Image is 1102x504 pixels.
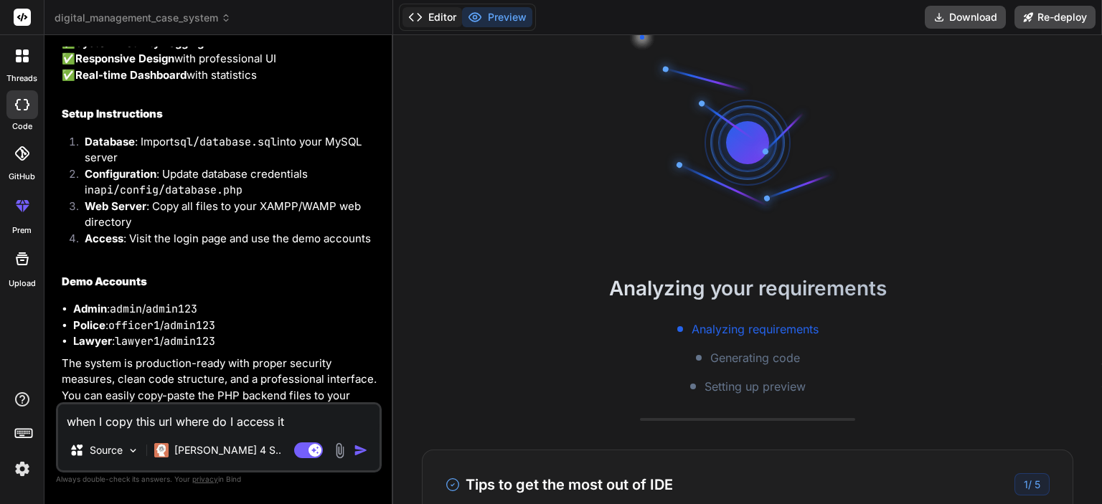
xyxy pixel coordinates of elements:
span: digital_management_case_system [55,11,231,25]
strong: Access [85,232,123,245]
label: prem [12,224,32,237]
h2: Analyzing your requirements [393,273,1102,303]
code: api/config/database.php [94,183,242,197]
li: : Import into your MySQL server [73,134,379,166]
div: / [1014,473,1050,495]
code: admin123 [146,302,197,316]
strong: Demo Accounts [62,275,147,288]
strong: System Activity Logging [75,36,204,49]
strong: Police [73,318,105,332]
img: Pick Models [127,444,139,457]
li: : Visit the login page and use the demo accounts [73,231,379,251]
strong: Lawyer [73,334,112,348]
label: threads [6,72,37,85]
li: : / [73,318,379,334]
p: The system is production-ready with proper security measures, clean code structure, and a profess... [62,356,379,420]
li: : Update database credentials in [73,166,379,199]
code: sql/database.sql [174,135,277,149]
strong: Setup Instructions [62,107,163,120]
button: Download [925,6,1006,29]
p: Always double-check its answers. Your in Bind [56,472,382,486]
span: 1 [1024,478,1028,490]
button: Preview [462,7,532,27]
label: code [12,120,32,133]
span: 5 [1035,478,1040,490]
li: : Copy all files to your XAMPP/WAMP web directory [73,199,379,231]
label: GitHub [9,171,35,183]
strong: Web Server [85,199,146,213]
strong: Real-time Dashboard [75,68,187,82]
span: Analyzing requirements [692,320,819,338]
img: icon [354,443,368,457]
code: lawyer1 [115,334,160,348]
code: admin [110,302,142,316]
p: [PERSON_NAME] 4 S.. [174,443,281,457]
h3: Tips to get the most out of IDE [446,474,673,495]
strong: Database [85,135,135,148]
span: Setting up preview [705,378,806,395]
img: settings [10,457,34,481]
label: Upload [9,277,36,290]
li: : / [73,301,379,318]
code: officer1 [108,318,160,333]
strong: Responsive Design [75,52,174,65]
strong: Admin [73,302,107,315]
textarea: when I copy this url where do I access it [58,404,380,430]
button: Re-deploy [1014,6,1096,29]
strong: Configuration [85,167,156,181]
span: Generating code [710,349,800,366]
p: Source [90,443,123,457]
li: : / [73,333,379,350]
img: Claude 4 Sonnet [154,443,169,457]
button: Editor [402,7,462,27]
code: admin123 [164,318,215,333]
code: admin123 [164,334,215,348]
span: privacy [192,475,218,483]
img: attachment [331,442,348,459]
